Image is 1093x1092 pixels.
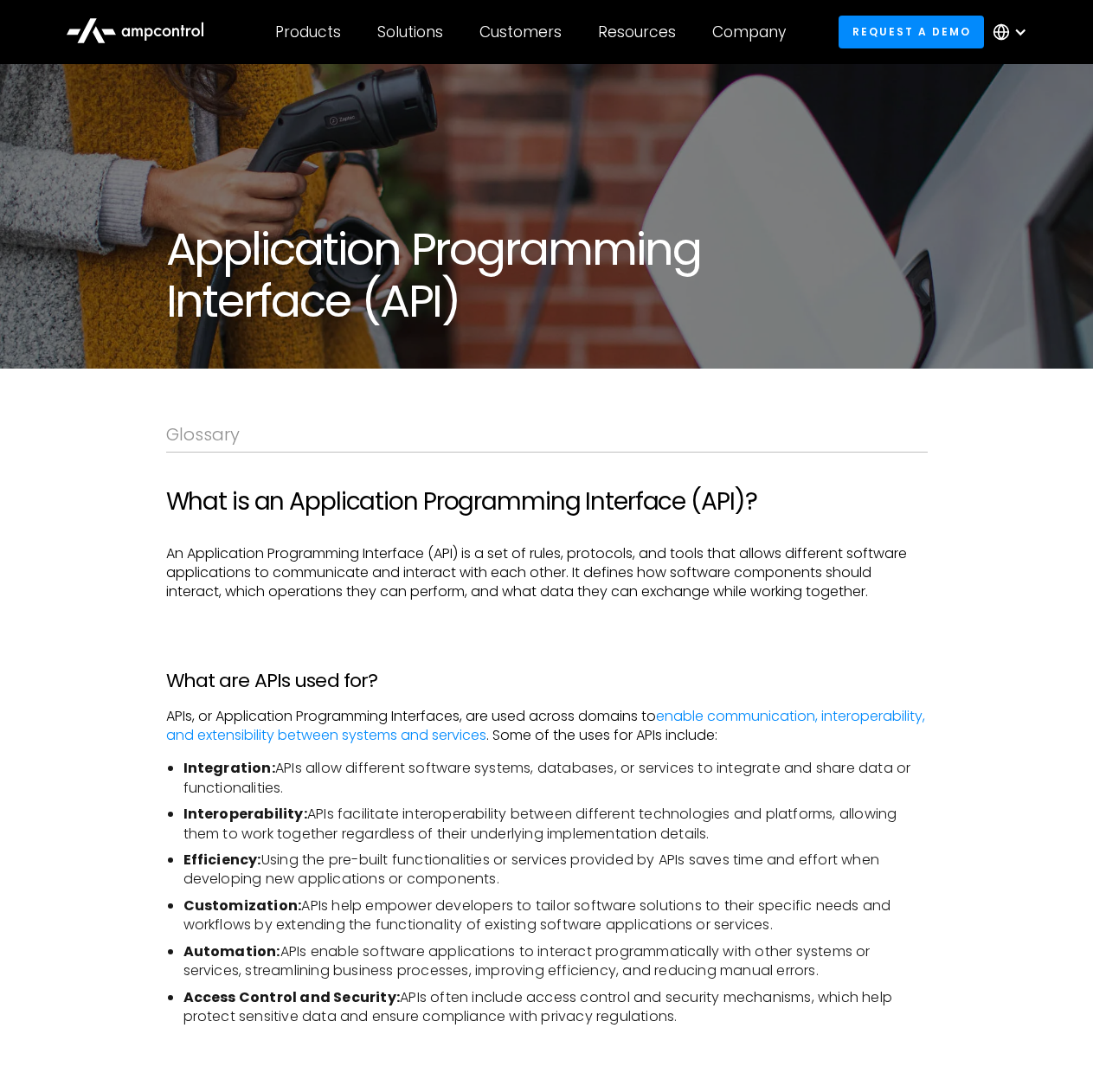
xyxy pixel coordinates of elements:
h1: Application Programming Interface (API) [166,223,928,327]
strong: Customization: [183,896,302,915]
div: Resources [598,22,676,42]
strong: Access Control and Security: [183,987,401,1007]
li: APIs enable software applications to interact programmatically with other systems or services, st... [183,942,928,981]
strong: Efficiency: [183,850,261,870]
a: enable communication, interoperability, and extensibility between systems and services [166,706,925,745]
li: APIs often include access control and security mechanisms, which help protect sensitive data and ... [183,988,928,1027]
li: APIs help empower developers to tailor software solutions to their specific needs and workflows b... [183,896,928,935]
div: Products [275,22,341,42]
div: Customers [479,22,562,42]
strong: Automation: [183,941,280,961]
strong: Integration: [183,758,275,778]
div: Solutions [377,22,443,42]
strong: Interoperability: [183,804,307,824]
h3: What are APIs used for? [166,670,928,692]
p: ‍ [166,616,928,635]
li: APIs allow different software systems, databases, or services to integrate and share data or func... [183,759,928,798]
li: Using the pre-built functionalities or services provided by APIs saves time and effort when devel... [183,851,928,890]
p: APIs, or Application Programming Interfaces, are used across domains to . Some of the uses for AP... [166,707,928,746]
p: An Application Programming Interface (API) is a set of rules, protocols, and tools that allows di... [166,544,928,602]
h2: What is an Application Programming Interface (API)? [166,487,928,517]
p: ‍ [166,1040,928,1059]
a: Request a demo [839,16,984,48]
div: Glossary [166,424,928,445]
div: Company [712,22,786,42]
li: APIs facilitate interoperability between different technologies and platforms, allowing them to w... [183,805,928,844]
